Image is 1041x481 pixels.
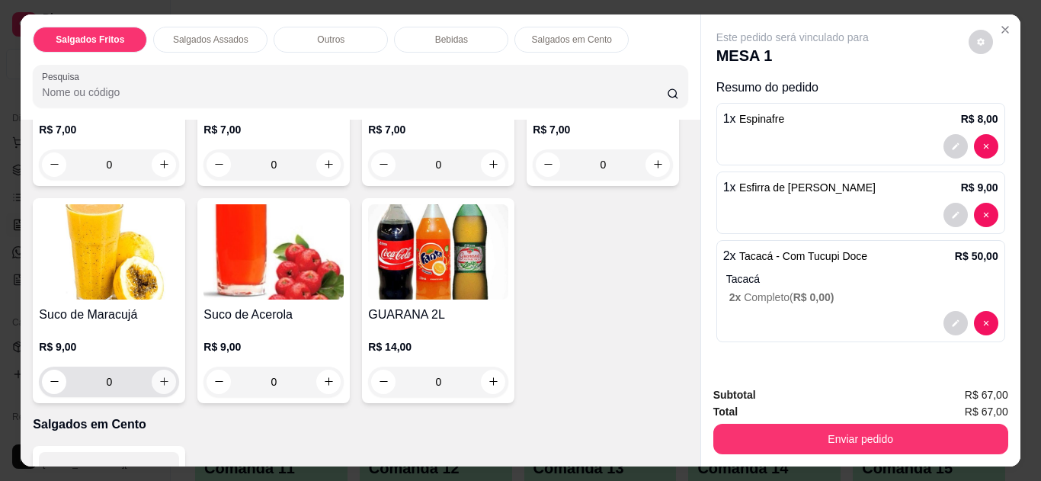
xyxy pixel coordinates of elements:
[713,424,1008,454] button: Enviar pedido
[739,113,784,125] span: Espinafre
[173,34,248,46] p: Salgados Assados
[943,134,968,159] button: decrease-product-quantity
[713,406,738,418] strong: Total
[716,45,869,66] p: MESA 1
[726,271,998,287] p: Tacacá
[39,204,179,300] img: product-image
[152,370,176,394] button: increase-product-quantity
[42,70,85,83] label: Pesquisa
[955,249,998,264] p: R$ 50,00
[316,152,341,177] button: increase-product-quantity
[965,386,1008,403] span: R$ 67,00
[368,306,508,324] h4: GUARANA 2L
[739,250,867,262] span: Tacacá - Com Tucupi Doce
[33,415,687,434] p: Salgados em Cento
[152,152,176,177] button: increase-product-quantity
[368,204,508,300] img: product-image
[943,311,968,335] button: decrease-product-quantity
[533,122,673,137] p: R$ 7,00
[368,122,508,137] p: R$ 7,00
[56,34,124,46] p: Salgados Fritos
[723,178,876,197] p: 1 x
[42,85,667,100] input: Pesquisa
[729,290,998,305] p: Completo (
[207,152,231,177] button: decrease-product-quantity
[203,122,344,137] p: R$ 7,00
[961,111,998,127] p: R$ 8,00
[965,403,1008,420] span: R$ 67,00
[793,291,834,303] span: R$ 0,00 )
[645,152,670,177] button: increase-product-quantity
[716,79,1005,97] p: Resumo do pedido
[974,134,998,159] button: decrease-product-quantity
[39,339,179,354] p: R$ 9,00
[481,152,505,177] button: increase-product-quantity
[42,152,66,177] button: decrease-product-quantity
[943,203,968,227] button: decrease-product-quantity
[435,34,468,46] p: Bebidas
[371,152,396,177] button: decrease-product-quantity
[368,339,508,354] p: R$ 14,00
[39,306,179,324] h4: Suco de Maracujá
[723,110,785,128] p: 1 x
[723,247,867,265] p: 2 x
[317,34,344,46] p: Outros
[203,204,344,300] img: product-image
[481,370,505,394] button: increase-product-quantity
[716,30,869,45] p: Este pedido será vinculado para
[993,18,1017,42] button: Close
[532,34,612,46] p: Salgados em Cento
[536,152,560,177] button: decrease-product-quantity
[203,306,344,324] h4: Suco de Acerola
[203,339,344,354] p: R$ 9,00
[316,370,341,394] button: increase-product-quantity
[42,370,66,394] button: decrease-product-quantity
[739,181,876,194] span: Esfirra de [PERSON_NAME]
[39,122,179,137] p: R$ 7,00
[974,311,998,335] button: decrease-product-quantity
[974,203,998,227] button: decrease-product-quantity
[713,389,756,401] strong: Subtotal
[969,30,993,54] button: decrease-product-quantity
[729,291,744,303] span: 2 x
[961,180,998,195] p: R$ 9,00
[207,370,231,394] button: decrease-product-quantity
[371,370,396,394] button: decrease-product-quantity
